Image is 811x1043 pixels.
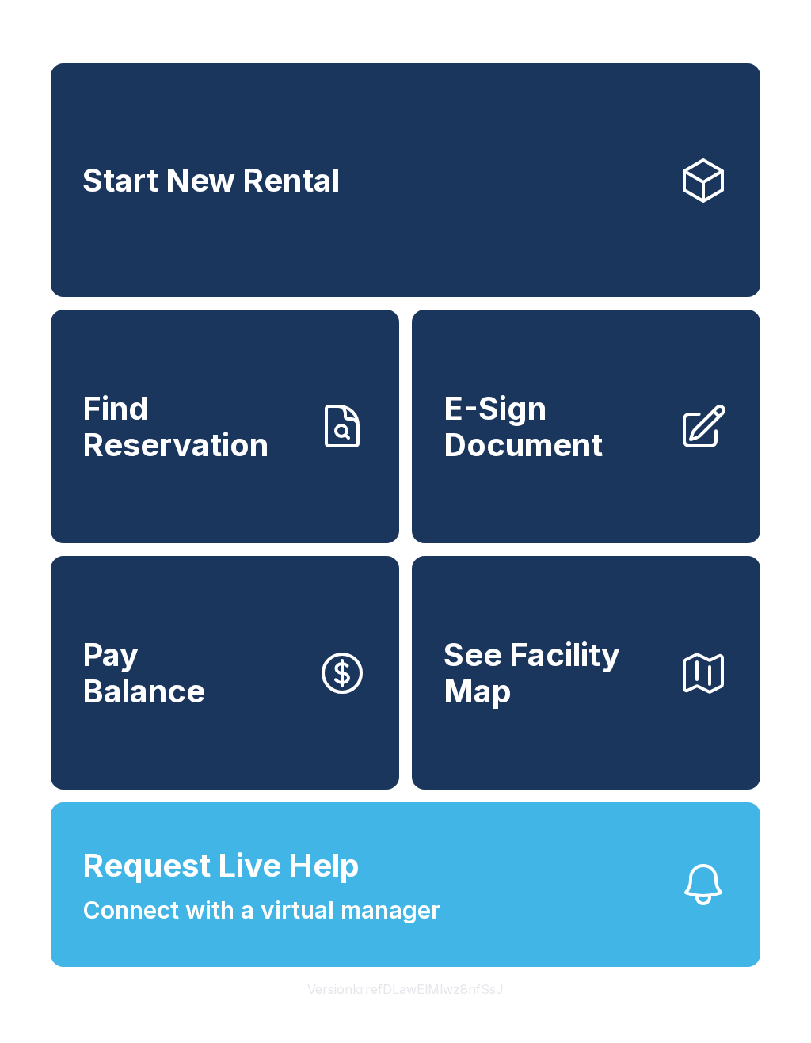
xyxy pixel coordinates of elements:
[82,162,340,199] span: Start New Rental
[51,802,760,967] button: Request Live HelpConnect with a virtual manager
[82,842,360,889] span: Request Live Help
[412,310,760,543] a: E-Sign Document
[51,63,760,297] a: Start New Rental
[444,637,665,709] span: See Facility Map
[295,967,516,1011] button: VersionkrrefDLawElMlwz8nfSsJ
[82,893,440,928] span: Connect with a virtual manager
[82,390,304,462] span: Find Reservation
[51,556,399,790] button: PayBalance
[82,637,205,709] span: Pay Balance
[412,556,760,790] button: See Facility Map
[444,390,665,462] span: E-Sign Document
[51,310,399,543] a: Find Reservation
